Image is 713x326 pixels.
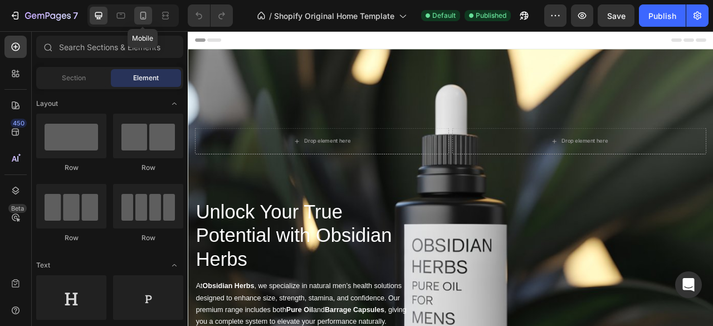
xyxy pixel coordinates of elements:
span: Save [607,11,626,21]
input: Search Sections & Elements [36,36,183,58]
div: Beta [8,204,27,213]
div: Row [113,233,183,243]
span: Published [476,11,506,21]
p: 7 [73,9,78,22]
span: Section [62,73,86,83]
div: Row [36,163,106,173]
span: Toggle open [165,95,183,113]
span: Layout [36,99,58,109]
div: Open Intercom Messenger [675,271,702,298]
div: Row [36,233,106,243]
div: Undo/Redo [188,4,233,27]
div: Drop element here [475,135,534,144]
span: Toggle open [165,256,183,274]
div: 450 [11,119,27,128]
span: Shopify Original Home Template [274,10,394,22]
span: / [269,10,272,22]
iframe: Design area [188,31,713,326]
button: Save [598,4,634,27]
button: Publish [639,4,686,27]
div: Row [113,163,183,173]
button: 7 [4,4,83,27]
h1: Unlock Your True Potential with Obsidian Herbs [9,213,292,306]
div: Publish [648,10,676,22]
span: Element [133,73,159,83]
span: Text [36,260,50,270]
span: Default [432,11,456,21]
